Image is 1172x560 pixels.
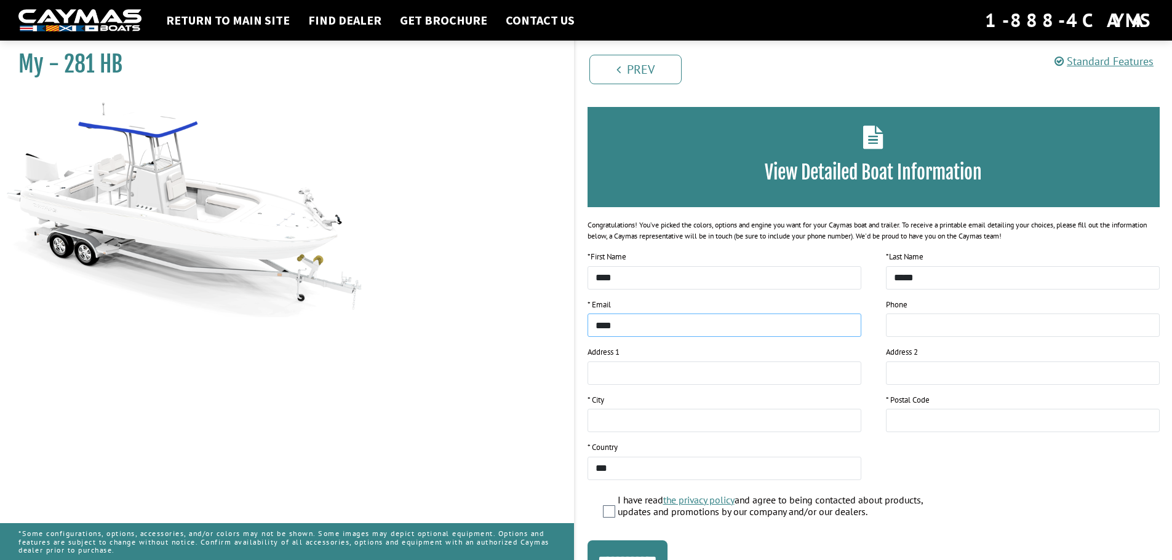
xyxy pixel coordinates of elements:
[588,394,604,406] label: * City
[1054,54,1154,68] a: Standard Features
[886,346,918,358] label: Address 2
[886,299,907,311] label: Phone
[663,494,735,506] a: the privacy policy
[302,12,388,28] a: Find Dealer
[886,394,930,406] label: * Postal Code
[985,7,1154,34] div: 1-888-4CAYMAS
[588,219,1160,242] div: Congratulations! You’ve picked the colors, options and engine you want for your Caymas boat and t...
[160,12,296,28] a: Return to main site
[18,9,142,32] img: white-logo-c9c8dbefe5ff5ceceb0f0178aa75bf4bb51f6bca0971e226c86eb53dfe498488.png
[18,523,556,560] p: *Some configurations, options, accessories, and/or colors may not be shown. Some images may depic...
[500,12,581,28] a: Contact Us
[588,346,620,358] label: Address 1
[606,161,1142,184] h3: View Detailed Boat Information
[394,12,493,28] a: Get Brochure
[589,55,682,84] a: Prev
[618,494,952,521] label: I have read and agree to being contacted about products, updates and promotions by our company an...
[18,50,543,78] h1: My - 281 HB
[588,441,618,454] label: * Country
[588,299,611,311] label: * Email
[886,251,923,263] label: Last Name
[588,251,626,263] label: First Name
